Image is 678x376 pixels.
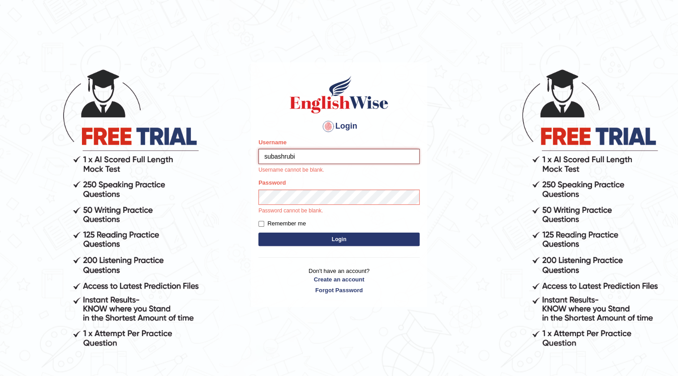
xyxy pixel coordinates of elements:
[258,275,420,284] a: Create an account
[258,207,420,215] p: Password cannot be blank.
[258,286,420,294] a: Forgot Password
[288,74,390,115] img: Logo of English Wise sign in for intelligent practice with AI
[258,119,420,134] h4: Login
[258,233,420,246] button: Login
[258,267,420,294] p: Don't have an account?
[258,138,287,147] label: Username
[258,166,420,174] p: Username cannot be blank.
[258,221,264,227] input: Remember me
[258,178,286,187] label: Password
[258,219,306,228] label: Remember me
